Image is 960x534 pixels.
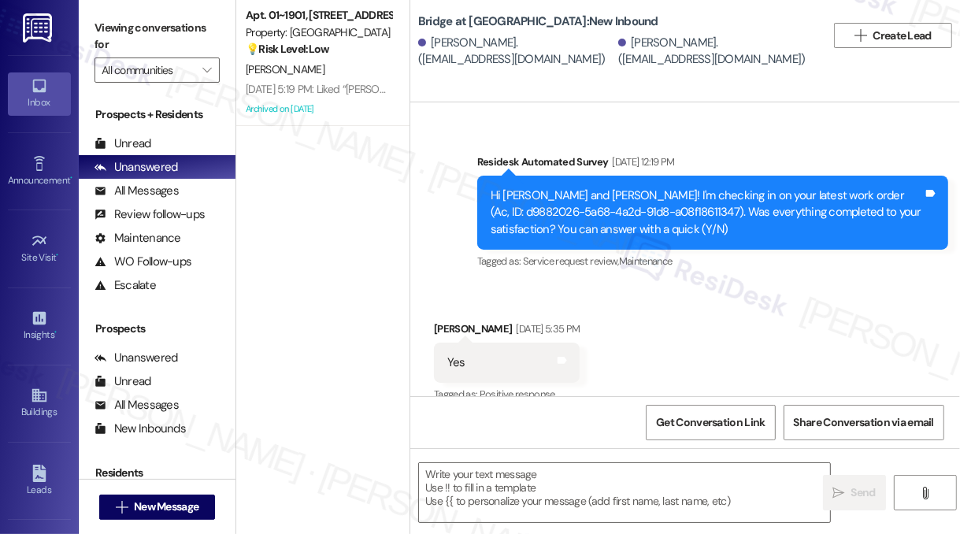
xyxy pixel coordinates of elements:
[418,13,658,30] b: Bridge at [GEOGRAPHIC_DATA]: New Inbound
[854,29,866,42] i: 
[447,354,465,371] div: Yes
[8,382,71,425] a: Buildings
[95,135,151,152] div: Unread
[102,57,195,83] input: All communities
[95,183,179,199] div: All Messages
[95,159,178,176] div: Unanswered
[851,484,876,501] span: Send
[244,99,393,119] div: Archived on [DATE]
[95,206,205,223] div: Review follow-ups
[246,7,391,24] div: Apt. 01~1901, [STREET_ADDRESS][GEOGRAPHIC_DATA][US_STATE][STREET_ADDRESS]
[95,421,186,437] div: New Inbounds
[919,487,931,499] i: 
[513,321,580,337] div: [DATE] 5:35 PM
[8,72,71,115] a: Inbox
[8,460,71,502] a: Leads
[54,327,57,338] span: •
[646,405,775,440] button: Get Conversation Link
[873,28,932,44] span: Create Lead
[95,397,179,413] div: All Messages
[834,23,952,48] button: Create Lead
[246,62,324,76] span: [PERSON_NAME]
[477,250,948,273] div: Tagged as:
[246,24,391,41] div: Property: [GEOGRAPHIC_DATA]
[656,414,765,431] span: Get Conversation Link
[95,16,220,57] label: Viewing conversations for
[202,64,211,76] i: 
[609,154,675,170] div: [DATE] 12:19 PM
[95,254,191,270] div: WO Follow-ups
[99,495,216,520] button: New Message
[23,13,55,43] img: ResiDesk Logo
[480,388,555,401] span: Positive response
[95,230,181,247] div: Maintenance
[95,350,178,366] div: Unanswered
[477,154,948,176] div: Residesk Automated Survey
[619,254,673,268] span: Maintenance
[57,250,59,261] span: •
[70,172,72,184] span: •
[491,187,923,238] div: Hi [PERSON_NAME] and [PERSON_NAME]! I'm checking in on your latest work order (Ac, ID: d9882026-5...
[618,35,814,69] div: [PERSON_NAME]. ([EMAIL_ADDRESS][DOMAIN_NAME])
[434,383,580,406] div: Tagged as:
[8,228,71,270] a: Site Visit •
[418,35,614,69] div: [PERSON_NAME]. ([EMAIL_ADDRESS][DOMAIN_NAME])
[246,42,329,56] strong: 💡 Risk Level: Low
[79,321,235,337] div: Prospects
[95,277,156,294] div: Escalate
[95,373,151,390] div: Unread
[8,305,71,347] a: Insights •
[434,321,580,343] div: [PERSON_NAME]
[794,414,934,431] span: Share Conversation via email
[79,106,235,123] div: Prospects + Residents
[823,475,886,510] button: Send
[79,465,235,481] div: Residents
[832,487,844,499] i: 
[784,405,944,440] button: Share Conversation via email
[523,254,619,268] span: Service request review ,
